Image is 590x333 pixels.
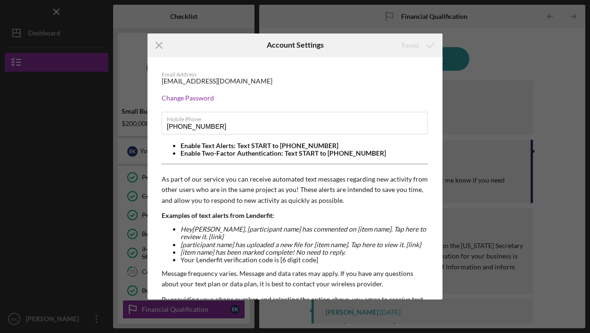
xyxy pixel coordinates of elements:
div: [EMAIL_ADDRESS][DOMAIN_NAME] [162,77,272,85]
button: Saved [392,36,442,55]
p: Examples of text alerts from Lenderfit: [162,210,428,221]
li: Hey [PERSON_NAME] , [participant name] has commented on [item name]. Tap here to review it. [link] [180,225,428,241]
li: [participant name] has uploaded a new file for [item name]. Tap here to view it. [link] [180,241,428,249]
div: Change Password [162,94,428,102]
label: Mobile Phone [167,112,428,123]
div: Email Address [162,71,428,78]
div: Saved [402,36,419,55]
li: Enable Text Alerts: Text START to [PHONE_NUMBER] [180,142,428,150]
li: [item name] has been marked complete! No need to reply. [180,249,428,256]
p: As part of our service you can receive automated text messages regarding new activity from other ... [162,174,428,206]
h6: Account Settings [267,41,324,49]
li: Your Lenderfit verification code is [6 digit code] [180,256,428,264]
p: Message frequency varies. Message and data rates may apply. If you have any questions about your ... [162,268,428,290]
li: Enable Two-Factor Authentication: Text START to [PHONE_NUMBER] [180,150,428,157]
